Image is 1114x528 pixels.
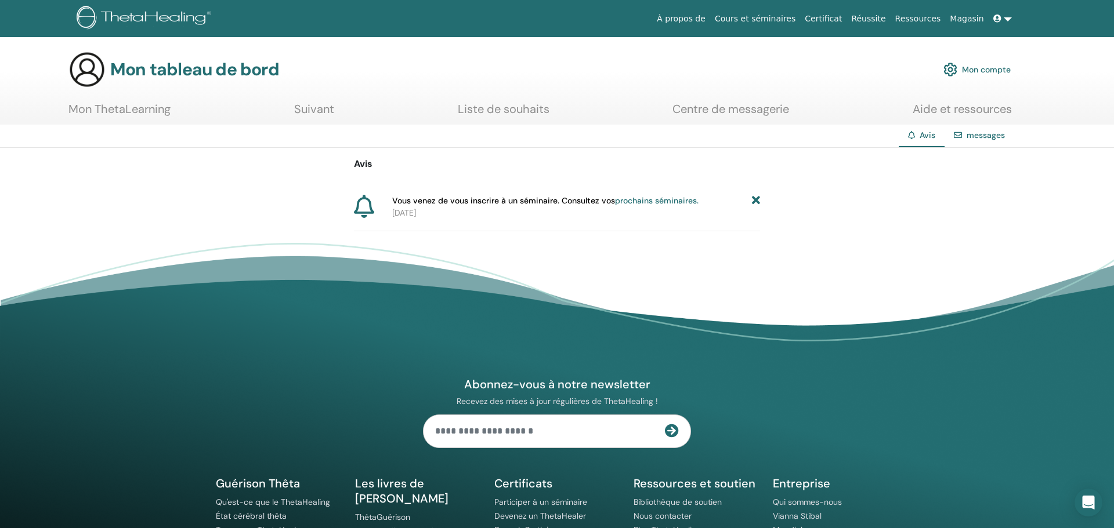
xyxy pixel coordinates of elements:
font: Suivant [294,101,334,116]
font: Les livres de [PERSON_NAME] [355,476,449,506]
a: Suivant [294,102,334,125]
a: Ressources [891,8,946,30]
font: Recevez des mises à jour régulières de ThetaHealing ! [457,396,658,406]
a: Mon compte [943,57,1011,82]
font: Avis [354,158,372,170]
a: Qu'est-ce que le ThetaHealing [216,497,330,507]
a: État cérébral thêta [216,511,287,521]
a: Qui sommes-nous [773,497,842,507]
font: Liste de souhaits [458,101,549,116]
font: Réussite [851,14,885,23]
font: Entreprise [773,476,830,491]
a: Centre de messagerie [672,102,789,125]
a: Cours et séminaires [710,8,800,30]
div: Ouvrir Intercom Messenger [1075,489,1102,516]
font: Mon tableau de bord [110,58,279,81]
a: Participer à un séminaire [494,497,587,507]
font: Certificats [494,476,552,491]
a: Nous contacter [634,511,692,521]
a: messages [967,130,1005,140]
img: generic-user-icon.jpg [68,51,106,88]
a: Magasin [945,8,988,30]
font: [DATE] [392,207,416,218]
font: Abonnez-vous à notre newsletter [464,377,650,392]
a: Mon ThetaLearning [68,102,171,125]
font: Guérison Thêta [216,476,300,491]
a: prochains séminaires. [615,195,699,206]
a: Bibliothèque de soutien [634,497,722,507]
font: Avis [920,130,935,140]
font: Cours et séminaires [715,14,795,23]
a: Certificat [800,8,847,30]
font: Centre de messagerie [672,101,789,116]
img: cog.svg [943,60,957,79]
a: Liste de souhaits [458,102,549,125]
font: À propos de [657,14,706,23]
a: Vianna Stibal [773,511,822,521]
a: Réussite [847,8,890,30]
img: logo.png [77,6,215,32]
a: À propos de [652,8,710,30]
font: Certificat [805,14,842,23]
font: Ressources [895,14,941,23]
font: Aide et ressources [913,101,1012,116]
a: ThêtaGuérison [355,512,410,522]
font: Mon compte [962,65,1011,75]
font: Ressources et soutien [634,476,755,491]
a: Aide et ressources [913,102,1012,125]
a: Devenez un ThetaHealer [494,511,586,521]
font: Mon ThetaLearning [68,101,171,116]
font: Vous venez de vous inscrire à un séminaire. Consultez vos [392,195,615,206]
font: Magasin [950,14,983,23]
